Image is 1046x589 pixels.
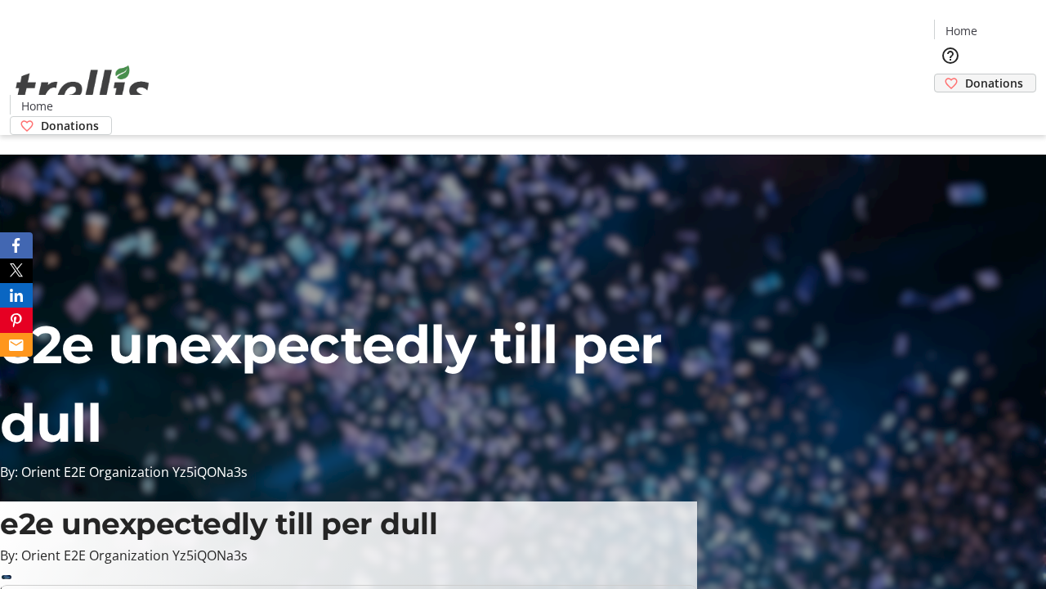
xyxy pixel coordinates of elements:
span: Donations [41,117,99,134]
a: Donations [10,116,112,135]
a: Donations [934,74,1036,92]
img: Orient E2E Organization Yz5iQONa3s's Logo [10,47,155,129]
span: Home [21,97,53,115]
button: Cart [934,92,967,125]
button: Help [934,39,967,72]
a: Home [11,97,63,115]
span: Donations [965,74,1023,92]
span: Home [945,22,977,39]
a: Home [935,22,987,39]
